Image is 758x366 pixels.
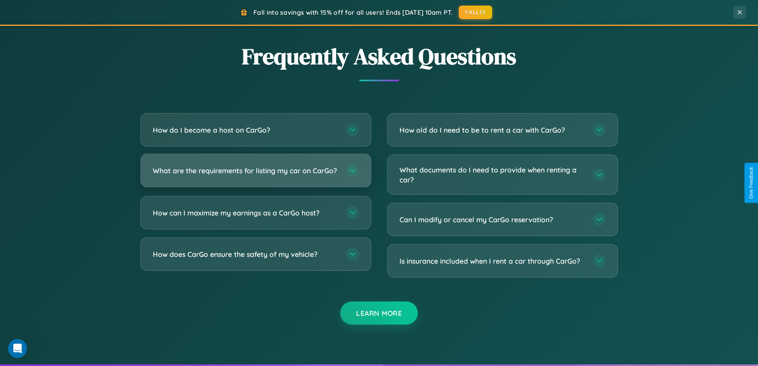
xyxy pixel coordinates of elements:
h3: What documents do I need to provide when renting a car? [399,165,585,184]
h3: How can I maximize my earnings as a CarGo host? [153,208,338,218]
span: Fall into savings with 15% off for all users! Ends [DATE] 10am PT. [253,8,453,16]
h3: How do I become a host on CarGo? [153,125,338,135]
div: Give Feedback [748,167,754,199]
button: Learn More [340,301,418,325]
h3: Can I modify or cancel my CarGo reservation? [399,215,585,225]
h3: How does CarGo ensure the safety of my vehicle? [153,249,338,259]
h3: Is insurance included when I rent a car through CarGo? [399,256,585,266]
iframe: Intercom live chat [8,339,27,358]
button: FALL15 [459,6,492,19]
h2: Frequently Asked Questions [140,41,618,72]
h3: What are the requirements for listing my car on CarGo? [153,166,338,176]
h3: How old do I need to be to rent a car with CarGo? [399,125,585,135]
